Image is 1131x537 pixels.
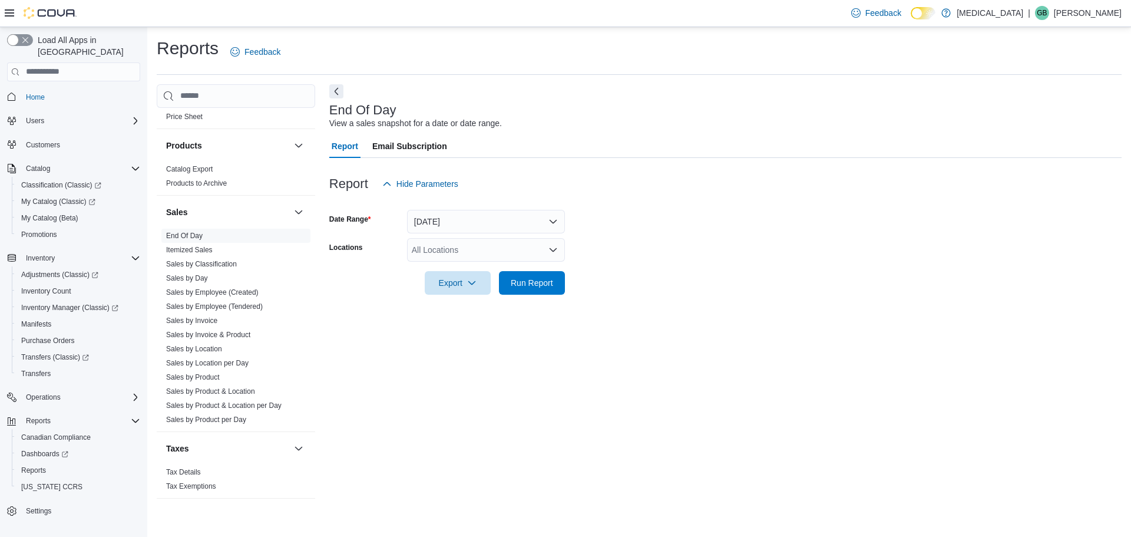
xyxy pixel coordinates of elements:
[166,288,259,296] a: Sales by Employee (Created)
[21,503,140,518] span: Settings
[21,286,71,296] span: Inventory Count
[2,88,145,106] button: Home
[166,387,255,396] a: Sales by Product & Location
[21,414,55,428] button: Reports
[21,466,46,475] span: Reports
[12,479,145,495] button: [US_STATE] CCRS
[16,211,83,225] a: My Catalog (Beta)
[166,140,289,151] button: Products
[21,90,140,104] span: Home
[329,215,371,224] label: Date Range
[166,316,217,325] span: Sales by Invoice
[166,345,222,353] a: Sales by Location
[166,113,203,121] a: Price Sheet
[396,178,458,190] span: Hide Parameters
[21,213,78,223] span: My Catalog (Beta)
[166,344,222,354] span: Sales by Location
[329,177,368,191] h3: Report
[166,359,249,367] a: Sales by Location per Day
[21,336,75,345] span: Purchase Orders
[16,268,140,282] span: Adjustments (Classic)
[21,114,140,128] span: Users
[166,179,227,188] span: Products to Archive
[12,210,145,226] button: My Catalog (Beta)
[2,389,145,406] button: Operations
[21,482,82,492] span: [US_STATE] CCRS
[378,172,463,196] button: Hide Parameters
[166,165,213,173] a: Catalog Export
[16,350,94,364] a: Transfers (Classic)
[166,482,216,490] a: Tax Exemptions
[332,134,358,158] span: Report
[166,302,263,311] span: Sales by Employee (Tendered)
[12,446,145,462] a: Dashboards
[16,284,140,298] span: Inventory Count
[166,373,220,382] span: Sales by Product
[12,462,145,479] button: Reports
[548,245,558,255] button: Open list of options
[26,116,44,126] span: Users
[166,415,246,424] span: Sales by Product per Day
[21,352,89,362] span: Transfers (Classic)
[12,266,145,283] a: Adjustments (Classic)
[372,134,447,158] span: Email Subscription
[166,358,249,368] span: Sales by Location per Day
[16,447,140,461] span: Dashboards
[21,90,49,104] a: Home
[16,367,140,381] span: Transfers
[16,284,76,298] a: Inventory Count
[12,429,145,446] button: Canadian Compliance
[16,228,140,242] span: Promotions
[21,433,91,442] span: Canadian Compliance
[24,7,77,19] img: Cova
[16,463,140,477] span: Reports
[16,301,123,315] a: Inventory Manager (Classic)
[499,271,565,295] button: Run Report
[329,243,363,252] label: Locations
[12,177,145,193] a: Classification (Classic)
[21,197,95,206] span: My Catalog (Classic)
[292,139,306,153] button: Products
[166,468,201,476] a: Tax Details
[21,138,65,152] a: Customers
[21,162,140,176] span: Catalog
[166,259,237,269] span: Sales by Classification
[12,316,145,332] button: Manifests
[407,210,565,233] button: [DATE]
[425,271,491,295] button: Export
[26,164,50,173] span: Catalog
[166,274,208,282] a: Sales by Day
[16,447,73,461] a: Dashboards
[16,463,51,477] a: Reports
[21,230,57,239] span: Promotions
[16,178,106,192] a: Classification (Classic)
[157,229,315,431] div: Sales
[166,260,237,268] a: Sales by Classification
[21,270,98,279] span: Adjustments (Classic)
[432,271,484,295] span: Export
[292,442,306,456] button: Taxes
[1028,6,1030,20] p: |
[26,140,60,150] span: Customers
[166,274,208,283] span: Sales by Day
[1035,6,1049,20] div: Glen Byrne
[166,482,216,491] span: Tax Exemptions
[166,206,289,218] button: Sales
[33,34,140,58] span: Load All Apps in [GEOGRAPHIC_DATA]
[21,137,140,152] span: Customers
[166,373,220,381] a: Sales by Product
[166,206,188,218] h3: Sales
[166,231,203,241] span: End Of Day
[166,179,227,187] a: Products to Archive
[16,211,140,225] span: My Catalog (Beta)
[329,117,502,130] div: View a sales snapshot for a date or date range.
[2,136,145,153] button: Customers
[157,37,219,60] h1: Reports
[16,430,140,444] span: Canadian Compliance
[16,334,80,348] a: Purchase Orders
[244,46,280,58] span: Feedback
[292,205,306,219] button: Sales
[166,443,189,454] h3: Taxes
